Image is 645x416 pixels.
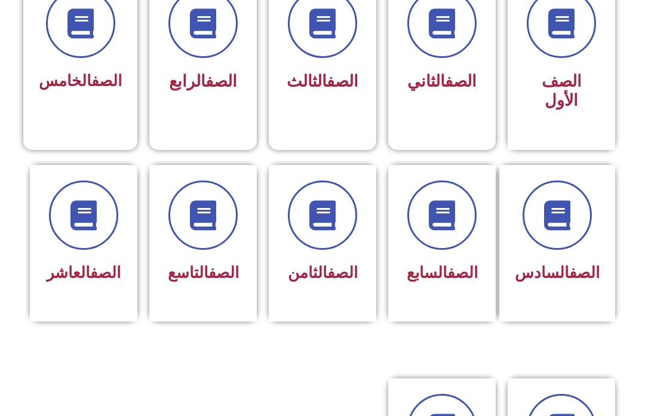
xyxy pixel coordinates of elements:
span: الرابع [169,72,237,91]
span: العاشر [47,264,121,282]
span: الثامن [288,264,358,282]
a: الصف [91,72,122,90]
a: الصف [327,264,358,282]
span: الصف الأول [542,72,582,110]
a: الصف [445,72,477,91]
span: السادس [515,264,600,282]
span: الثالث [287,72,358,91]
a: الصف [447,264,478,282]
a: الصف [327,72,358,91]
a: الصف [208,264,239,282]
a: الصف [205,72,237,91]
a: الصف [90,264,121,282]
a: الصف [569,264,600,282]
span: الخامس [39,72,122,90]
span: التاسع [168,264,239,282]
span: الثاني [407,72,477,91]
span: السابع [407,264,478,282]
